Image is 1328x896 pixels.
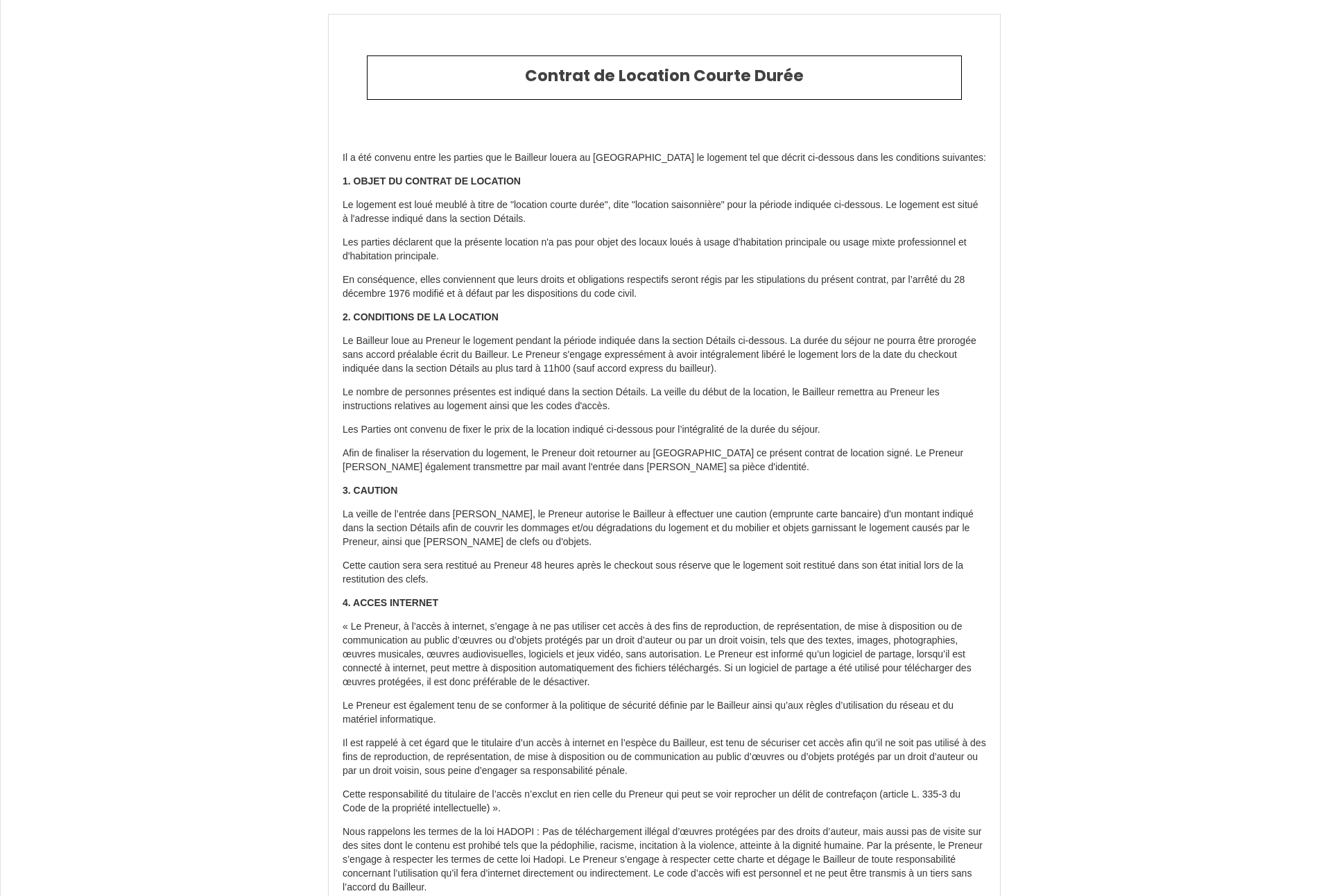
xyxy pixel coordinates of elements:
[343,423,986,437] p: Les Parties ont convenu de fixer le prix de la location indiqué ci-dessous pour l’intégralité de ...
[343,736,986,778] p: Il est rappelé à cet égard que le titulaire d’un accès à internet en l’espèce du Bailleur, est te...
[343,508,986,549] p: La veille de l’entrée dans [PERSON_NAME], le Preneur autorise le Bailleur à effectuer une caution...
[343,198,986,226] p: Le logement est loué meublé à titre de "location courte durée", dite "location saisonnière" pour ...
[343,273,986,301] p: En conséquence, elles conviennent que leurs droits et obligations respectifs seront régis par les...
[343,485,397,496] span: 3. CAUTION
[343,788,986,816] p: Cette responsabilité du titulaire de l’accès n’exclut en rien celle du Preneur qui peut se voir r...
[343,597,438,608] span: 4. ACCES INTERNET
[343,236,986,264] p: Les parties déclarent que la présente location n'a pas pour objet des locaux loués à usage d'habi...
[343,559,986,587] p: Cette caution sera sera restitué au Preneur 48 heures après le checkout sous réserve que le logem...
[343,447,986,474] p: Afin de finaliser la réservation du logement, le Preneur doit retourner au [GEOGRAPHIC_DATA] ce p...
[343,699,986,727] p: Le Preneur est également tenu de se conformer à la politique de sécurité définie par le Bailleur ...
[343,175,521,187] span: 1. OBJET DU CONTRAT DE LOCATION
[343,311,499,322] span: 2. CONDITIONS DE LA LOCATION
[343,620,986,689] p: « Le Preneur, à l’accès à internet, s’engage à ne pas utiliser cet accès à des fins de reproducti...
[343,386,986,413] p: Le nombre de personnes présentes est indiqué dans la section Détails. La veille du début de la lo...
[343,334,986,376] p: Le Bailleur loue au Preneur le logement pendant la période indiquée dans la section Détails ci-de...
[343,825,986,895] p: Nous rappelons les termes de la loi HADOPI : Pas de téléchargement illégal d’œuvres protégées par...
[343,151,986,165] p: Il a été convenu entre les parties que le Bailleur louera au [GEOGRAPHIC_DATA] le logement tel qu...
[378,67,951,86] h2: Contrat de Location Courte Durée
